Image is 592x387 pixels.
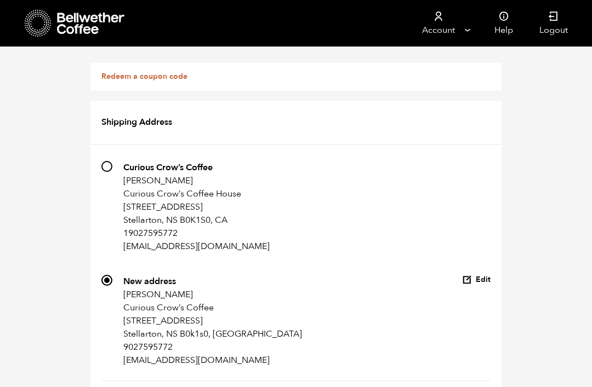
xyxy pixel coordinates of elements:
[123,314,302,327] p: [STREET_ADDRESS]
[123,340,302,354] p: 9027595772
[123,187,270,200] p: Curious Crow’s Coffee House
[123,275,176,287] strong: New address
[123,227,270,240] p: 19027595772
[101,71,187,82] a: Redeem a coupon code
[123,200,270,213] p: [STREET_ADDRESS]
[123,240,270,253] p: [EMAIL_ADDRESS][DOMAIN_NAME]
[123,301,302,314] p: Curious Crow’s Coffee
[123,288,302,301] p: [PERSON_NAME]
[123,161,213,174] strong: Curious Crow’s Coffee
[123,174,270,187] p: [PERSON_NAME]
[90,101,502,145] h2: Shipping Address
[462,275,491,285] button: Edit
[101,275,112,286] input: New address [PERSON_NAME] Curious Crow’s Coffee [STREET_ADDRESS] Stellarton, NS B0k1s0, [GEOGRAPH...
[123,213,270,227] p: Stellarton, NS B0K1S0, CA
[101,161,112,172] input: Curious Crow’s Coffee [PERSON_NAME] Curious Crow’s Coffee House [STREET_ADDRESS] Stellarton, NS B...
[123,327,302,340] p: Stellarton, NS B0k1s0, [GEOGRAPHIC_DATA]
[123,354,302,367] p: [EMAIL_ADDRESS][DOMAIN_NAME]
